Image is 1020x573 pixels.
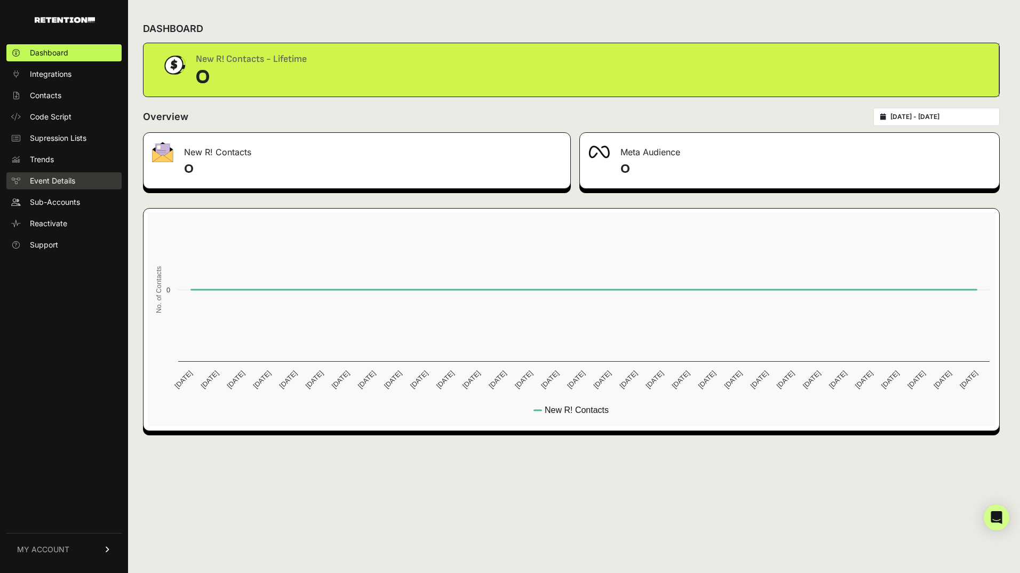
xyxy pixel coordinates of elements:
[144,133,570,165] div: New R! Contacts
[30,69,71,79] span: Integrations
[6,533,122,566] a: MY ACCOUNT
[620,161,991,178] h4: 0
[196,67,307,88] div: 0
[775,369,796,390] text: [DATE]
[409,369,429,390] text: [DATE]
[539,369,560,390] text: [DATE]
[226,369,246,390] text: [DATE]
[827,369,848,390] text: [DATE]
[958,369,979,390] text: [DATE]
[580,133,999,165] div: Meta Audience
[30,47,68,58] span: Dashboard
[618,369,639,390] text: [DATE]
[199,369,220,390] text: [DATE]
[30,154,54,165] span: Trends
[155,266,163,313] text: No. of Contacts
[30,176,75,186] span: Event Details
[30,218,67,229] span: Reactivate
[697,369,718,390] text: [DATE]
[6,66,122,83] a: Integrations
[161,52,187,78] img: dollar-coin-05c43ed7efb7bc0c12610022525b4bbbb207c7efeef5aecc26f025e68dcafac9.png
[6,130,122,147] a: Supression Lists
[588,146,610,158] img: fa-meta-2f981b61bb99beabf952f7030308934f19ce035c18b003e963880cc3fabeebb7.png
[166,286,170,294] text: 0
[6,236,122,253] a: Support
[30,90,61,101] span: Contacts
[487,369,508,390] text: [DATE]
[6,87,122,104] a: Contacts
[906,369,927,390] text: [DATE]
[330,369,351,390] text: [DATE]
[196,52,307,67] div: New R! Contacts - Lifetime
[382,369,403,390] text: [DATE]
[30,240,58,250] span: Support
[30,133,86,144] span: Supression Lists
[6,44,122,61] a: Dashboard
[143,21,203,36] h2: DASHBOARD
[6,194,122,211] a: Sub-Accounts
[801,369,822,390] text: [DATE]
[278,369,299,390] text: [DATE]
[252,369,273,390] text: [DATE]
[6,215,122,232] a: Reactivate
[152,142,173,162] img: fa-envelope-19ae18322b30453b285274b1b8af3d052b27d846a4fbe8435d1a52b978f639a2.png
[854,369,874,390] text: [DATE]
[723,369,744,390] text: [DATE]
[6,151,122,168] a: Trends
[592,369,612,390] text: [DATE]
[932,369,953,390] text: [DATE]
[184,161,562,178] h4: 0
[356,369,377,390] text: [DATE]
[304,369,325,390] text: [DATE]
[435,369,456,390] text: [DATE]
[17,544,69,555] span: MY ACCOUNT
[30,197,80,208] span: Sub-Accounts
[143,109,188,124] h2: Overview
[6,172,122,189] a: Event Details
[671,369,691,390] text: [DATE]
[880,369,901,390] text: [DATE]
[984,505,1009,530] div: Open Intercom Messenger
[6,108,122,125] a: Code Script
[461,369,482,390] text: [DATE]
[35,17,95,23] img: Retention.com
[749,369,770,390] text: [DATE]
[173,369,194,390] text: [DATE]
[513,369,534,390] text: [DATE]
[545,405,609,415] text: New R! Contacts
[565,369,586,390] text: [DATE]
[30,112,71,122] span: Code Script
[644,369,665,390] text: [DATE]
